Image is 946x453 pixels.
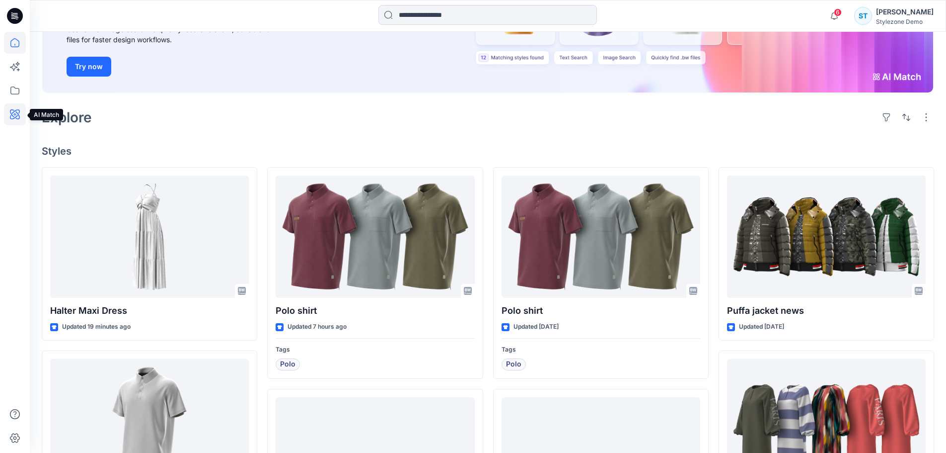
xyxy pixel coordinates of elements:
div: Stylezone Demo [876,18,934,25]
p: Polo shirt [502,304,700,318]
div: Use text or image search to quickly locate relevant, editable .bw files for faster design workflows. [67,24,290,45]
p: Updated 7 hours ago [288,322,347,332]
p: Tags [276,345,474,355]
p: Updated [DATE] [739,322,784,332]
h4: Styles [42,145,934,157]
a: Polo shirt [502,176,700,298]
span: Polo [280,359,295,370]
a: Puffa jacket news [727,176,926,298]
p: Tags [502,345,700,355]
span: Polo [506,359,521,370]
p: Updated [DATE] [513,322,559,332]
p: Puffa jacket news [727,304,926,318]
p: Updated 19 minutes ago [62,322,131,332]
span: 6 [834,8,842,16]
p: Halter Maxi Dress [50,304,249,318]
div: ST [854,7,872,25]
button: Try now [67,57,111,77]
a: Polo shirt [276,176,474,298]
p: Polo shirt [276,304,474,318]
div: [PERSON_NAME] [876,6,934,18]
h2: Explore [42,109,92,125]
a: Halter Maxi Dress [50,176,249,298]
